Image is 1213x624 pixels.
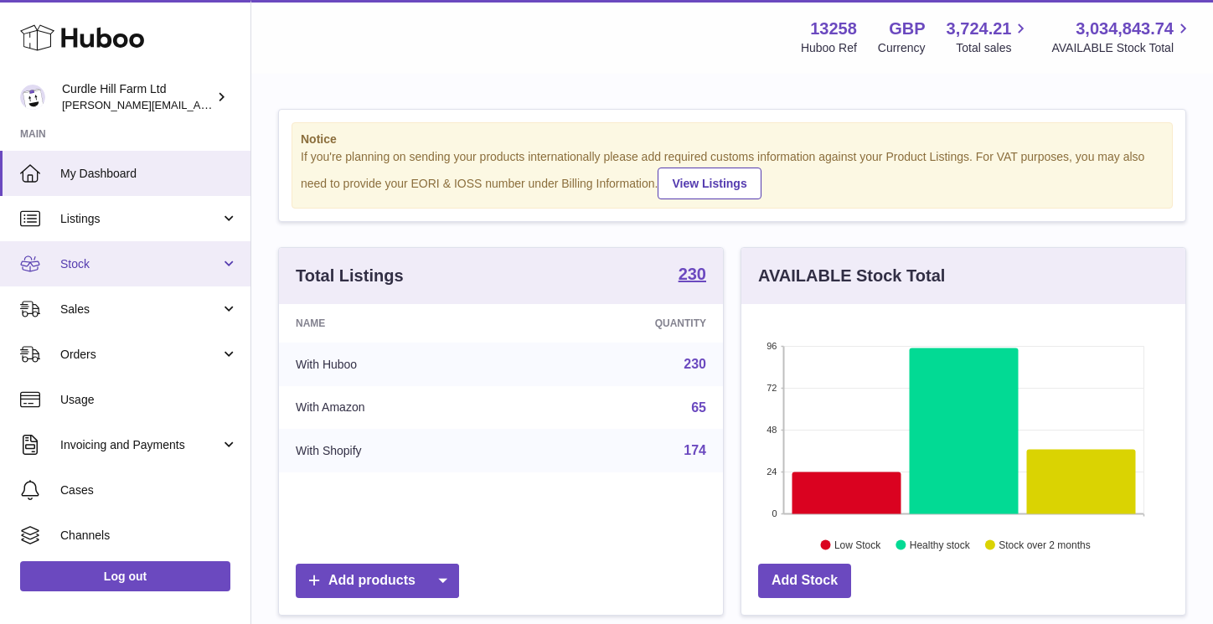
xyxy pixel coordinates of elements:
h3: AVAILABLE Stock Total [758,265,945,287]
text: 96 [767,341,777,351]
text: 24 [767,467,777,477]
a: Add products [296,564,459,598]
a: 65 [691,400,706,415]
th: Name [279,304,522,343]
text: 0 [772,508,777,518]
span: My Dashboard [60,166,238,182]
a: Add Stock [758,564,851,598]
text: Stock over 2 months [999,539,1090,550]
text: 48 [767,425,777,435]
text: Healthy stock [910,539,971,550]
span: Listings [60,211,220,227]
span: Orders [60,347,220,363]
span: Stock [60,256,220,272]
div: If you're planning on sending your products internationally please add required customs informati... [301,149,1164,199]
span: Usage [60,392,238,408]
a: 230 [679,266,706,286]
div: Huboo Ref [801,40,857,56]
span: AVAILABLE Stock Total [1051,40,1193,56]
th: Quantity [522,304,723,343]
strong: GBP [889,18,925,40]
span: Sales [60,302,220,317]
img: james@diddlysquatfarmshop.com [20,85,45,110]
a: 230 [684,357,706,371]
div: Curdle Hill Farm Ltd [62,81,213,113]
text: Low Stock [834,539,881,550]
span: Cases [60,482,238,498]
strong: Notice [301,132,1164,147]
text: 72 [767,383,777,393]
span: Channels [60,528,238,544]
strong: 13258 [810,18,857,40]
a: 174 [684,443,706,457]
a: 3,724.21 Total sales [947,18,1031,56]
span: 3,724.21 [947,18,1012,40]
a: 3,034,843.74 AVAILABLE Stock Total [1051,18,1193,56]
span: [PERSON_NAME][EMAIL_ADDRESS][DOMAIN_NAME] [62,98,336,111]
h3: Total Listings [296,265,404,287]
a: View Listings [658,168,761,199]
span: Invoicing and Payments [60,437,220,453]
td: With Huboo [279,343,522,386]
a: Log out [20,561,230,591]
span: Total sales [956,40,1030,56]
td: With Shopify [279,429,522,472]
td: With Amazon [279,386,522,430]
span: 3,034,843.74 [1076,18,1174,40]
div: Currency [878,40,926,56]
strong: 230 [679,266,706,282]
